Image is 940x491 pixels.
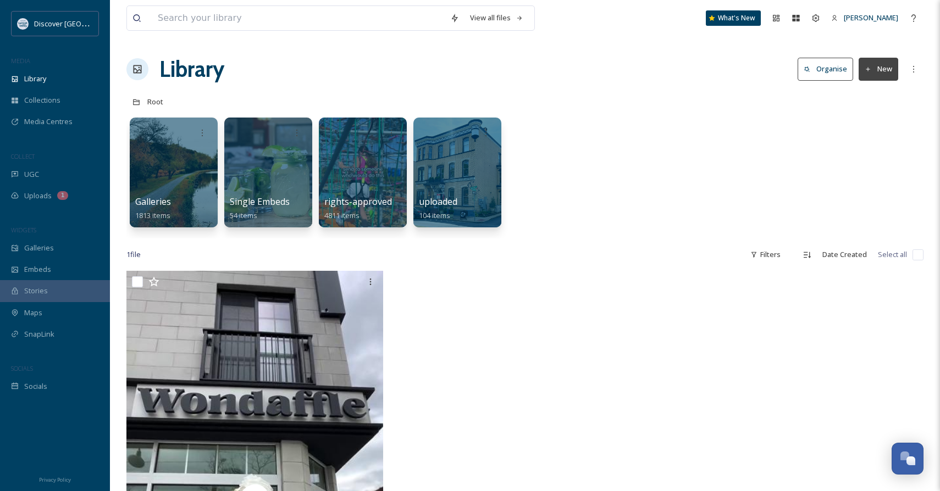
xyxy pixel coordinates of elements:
[24,286,48,296] span: Stories
[24,381,47,392] span: Socials
[34,18,134,29] span: Discover [GEOGRAPHIC_DATA]
[844,13,898,23] span: [PERSON_NAME]
[324,196,392,208] span: rights-approved
[324,210,360,220] span: 4811 items
[24,191,52,201] span: Uploads
[135,210,170,220] span: 1813 items
[230,196,290,208] span: Single Embeds
[859,58,898,80] button: New
[11,226,36,234] span: WIDGETS
[892,443,924,475] button: Open Chat
[230,197,290,220] a: Single Embeds54 items
[826,7,904,29] a: [PERSON_NAME]
[147,97,163,107] span: Root
[745,244,786,265] div: Filters
[798,58,853,80] button: Organise
[159,53,224,86] a: Library
[817,244,872,265] div: Date Created
[24,243,54,253] span: Galleries
[878,249,907,260] span: Select all
[147,95,163,108] a: Root
[419,197,457,220] a: uploaded104 items
[24,95,60,105] span: Collections
[465,7,529,29] a: View all files
[39,472,71,486] a: Privacy Policy
[11,364,33,372] span: SOCIALS
[57,191,68,200] div: 1
[24,74,46,84] span: Library
[126,249,141,260] span: 1 file
[230,210,257,220] span: 54 items
[24,264,51,275] span: Embeds
[419,196,457,208] span: uploaded
[152,6,445,30] input: Search your library
[24,329,54,339] span: SnapLink
[24,169,39,180] span: UGC
[18,18,29,29] img: DLV-Blue-Stacked%20%281%29.png
[24,116,73,127] span: Media Centres
[11,152,35,160] span: COLLECT
[798,58,859,80] a: Organise
[24,308,42,318] span: Maps
[419,210,450,220] span: 104 items
[11,57,30,65] span: MEDIA
[324,197,392,220] a: rights-approved4811 items
[39,476,71,483] span: Privacy Policy
[135,197,171,220] a: Galleries1813 items
[706,10,761,26] a: What's New
[135,196,171,208] span: Galleries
